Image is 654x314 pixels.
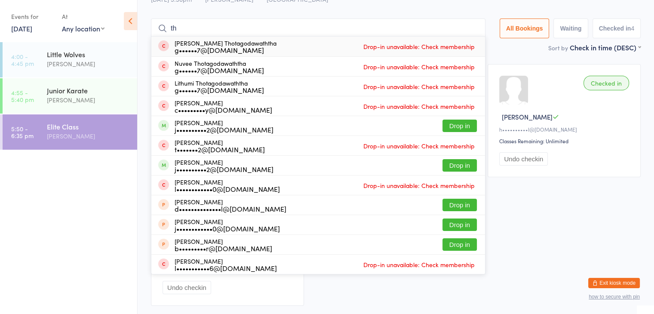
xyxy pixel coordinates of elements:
div: Check in time (DESC) [570,43,641,52]
div: [PERSON_NAME] [47,59,130,69]
div: Nuvee Thotagodawaththa [175,60,264,74]
div: [PERSON_NAME] [175,198,286,212]
div: g••••••7@[DOMAIN_NAME] [175,86,264,93]
button: Exit kiosk mode [588,278,640,288]
button: Drop in [442,199,477,211]
div: [PERSON_NAME] [175,159,273,172]
div: d••••••••••••••l@[DOMAIN_NAME] [175,205,286,212]
span: Drop-in unavailable: Check membership [361,60,477,73]
button: Drop in [442,219,477,231]
div: Little Wolves [47,49,130,59]
div: [PERSON_NAME] [175,119,273,133]
div: g••••••7@[DOMAIN_NAME] [175,67,264,74]
span: Drop-in unavailable: Check membership [361,179,477,192]
button: Checked in4 [593,18,641,38]
div: Elite Class [47,122,130,131]
span: Drop-in unavailable: Check membership [361,80,477,93]
div: j••••••••••2@[DOMAIN_NAME] [175,166,273,172]
div: Lithumi Thotagodawaththa [175,80,264,93]
div: j••••••••••••0@[DOMAIN_NAME] [175,225,280,232]
div: 4 [631,25,634,32]
span: Drop-in unavailable: Check membership [361,40,477,53]
a: [DATE] [11,24,32,33]
button: Drop in [442,120,477,132]
div: [PERSON_NAME] [175,258,277,271]
button: Undo checkin [499,152,548,166]
time: 4:00 - 4:45 pm [11,53,34,67]
input: Search [151,18,485,38]
span: Drop-in unavailable: Check membership [361,100,477,113]
div: t•••••••2@[DOMAIN_NAME] [175,146,265,153]
div: [PERSON_NAME] Thotagodawaththa [175,40,276,53]
div: [PERSON_NAME] [175,99,272,113]
div: [PERSON_NAME] [175,238,272,252]
div: [PERSON_NAME] [175,139,265,153]
div: [PERSON_NAME] [175,179,280,192]
a: 4:55 -5:40 pmJunior Karate[PERSON_NAME] [3,78,137,114]
button: All Bookings [500,18,550,38]
a: 4:00 -4:45 pmLittle Wolves[PERSON_NAME] [3,42,137,77]
div: Events for [11,9,53,24]
label: Sort by [548,43,568,52]
time: 5:50 - 6:35 pm [11,125,34,139]
div: At [62,9,104,24]
div: Checked in [583,76,629,90]
div: l••••••••••••0@[DOMAIN_NAME] [175,185,280,192]
span: Drop-in unavailable: Check membership [361,258,477,271]
div: [PERSON_NAME] [175,218,280,232]
span: [PERSON_NAME] [502,112,553,121]
span: Drop-in unavailable: Check membership [361,139,477,152]
div: [PERSON_NAME] [47,95,130,105]
div: Junior Karate [47,86,130,95]
div: c•••••••••y@[DOMAIN_NAME] [175,106,272,113]
div: Any location [62,24,104,33]
div: l•••••••••••6@[DOMAIN_NAME] [175,265,277,271]
div: j••••••••••2@[DOMAIN_NAME] [175,126,273,133]
button: Undo checkin [163,281,211,294]
div: b•••••••••r@[DOMAIN_NAME] [175,245,272,252]
button: Drop in [442,238,477,251]
button: Waiting [553,18,588,38]
div: [PERSON_NAME] [47,131,130,141]
div: g••••••7@[DOMAIN_NAME] [175,46,276,53]
button: how to secure with pin [589,294,640,300]
div: Classes Remaining: Unlimited [499,137,632,145]
div: h••••••••••l@[DOMAIN_NAME] [499,126,632,133]
a: 5:50 -6:35 pmElite Class[PERSON_NAME] [3,114,137,150]
time: 4:55 - 5:40 pm [11,89,34,103]
button: Drop in [442,159,477,172]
